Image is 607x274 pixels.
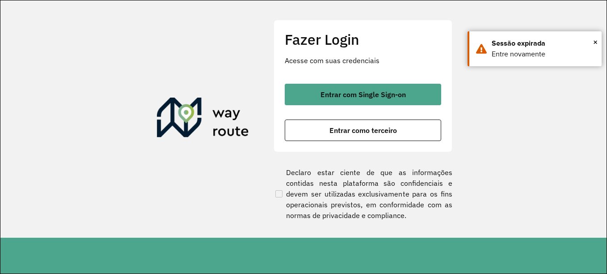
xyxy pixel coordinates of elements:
span: × [593,35,598,49]
button: button [285,120,441,141]
span: Entrar com Single Sign-on [320,91,406,98]
div: Sessão expirada [492,38,595,49]
div: Entre novamente [492,49,595,60]
label: Declaro estar ciente de que as informações contidas nesta plataforma são confidenciais e devem se... [274,167,452,221]
p: Acesse com suas credenciais [285,55,441,66]
button: Close [593,35,598,49]
img: Roteirizador AmbevTech [157,98,249,141]
button: button [285,84,441,105]
h2: Fazer Login [285,31,441,48]
span: Entrar como terceiro [329,127,397,134]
